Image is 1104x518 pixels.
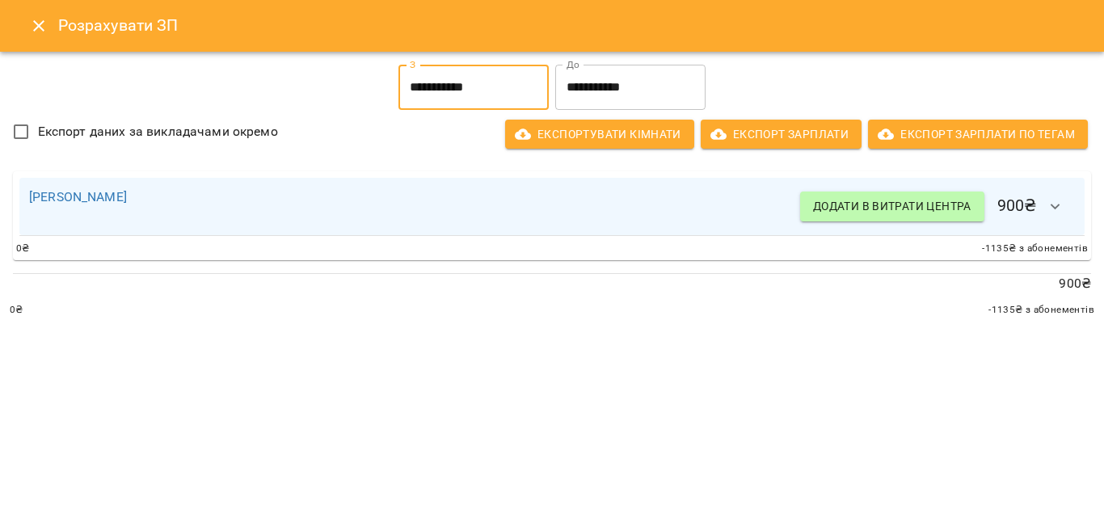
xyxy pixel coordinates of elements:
[813,196,971,216] span: Додати в витрати центра
[10,302,23,318] span: 0 ₴
[800,187,1075,226] h6: 900 ₴
[518,124,681,144] span: Експортувати кімнати
[505,120,694,149] button: Експортувати кімнати
[13,274,1091,293] p: 900 ₴
[868,120,1088,149] button: Експорт Зарплати по тегам
[38,122,278,141] span: Експорт даних за викладачами окремо
[19,6,58,45] button: Close
[714,124,849,144] span: Експорт Зарплати
[29,189,127,204] a: [PERSON_NAME]
[982,241,1088,257] span: -1135 ₴ з абонементів
[800,192,984,221] button: Додати в витрати центра
[701,120,862,149] button: Експорт Зарплати
[881,124,1075,144] span: Експорт Зарплати по тегам
[58,13,1085,38] h6: Розрахувати ЗП
[988,302,1094,318] span: -1135 ₴ з абонементів
[16,241,30,257] span: 0 ₴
